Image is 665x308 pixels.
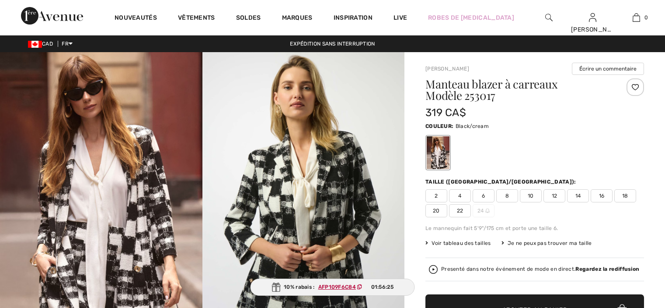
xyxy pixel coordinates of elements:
[334,14,373,23] span: Inspiration
[178,14,215,23] a: Vêtements
[473,189,494,202] span: 6
[21,7,83,25] img: 1ère Avenue
[567,189,589,202] span: 14
[571,25,614,34] div: [PERSON_NAME]
[236,14,261,23] a: Soldes
[28,41,56,47] span: CAD
[501,239,592,247] div: Je ne peux pas trouver ma taille
[614,189,636,202] span: 18
[393,13,407,22] a: Live
[425,204,447,217] span: 20
[425,224,644,232] div: Le mannequin fait 5'9"/175 cm et porte une taille 6.
[425,178,578,186] div: Taille ([GEOGRAPHIC_DATA]/[GEOGRAPHIC_DATA]):
[425,106,466,119] span: 319 CA$
[449,204,471,217] span: 22
[473,204,494,217] span: 24
[485,209,490,213] img: ring-m.svg
[589,13,596,21] a: Se connecter
[644,14,648,21] span: 0
[543,189,565,202] span: 12
[575,266,639,272] strong: Regardez la rediffusion
[496,189,518,202] span: 8
[456,123,489,129] span: Black/cream
[28,41,42,48] img: Canadian Dollar
[425,239,491,247] span: Voir tableau des tailles
[615,12,658,23] a: 0
[425,123,453,129] span: Couleur:
[545,12,553,23] img: recherche
[425,66,469,72] a: [PERSON_NAME]
[282,14,313,23] a: Marques
[250,279,415,296] div: 10% rabais :
[520,189,542,202] span: 10
[441,266,639,272] div: Presenté dans notre événement de mode en direct.
[425,78,608,101] h1: Manteau blazer à carreaux Modèle 253017
[449,189,471,202] span: 4
[428,13,514,22] a: Robes de [MEDICAL_DATA]
[591,189,613,202] span: 16
[115,14,157,23] a: Nouveautés
[633,12,640,23] img: Mon panier
[272,283,280,292] img: Gift.svg
[62,41,73,47] span: FR
[589,12,596,23] img: Mes infos
[427,136,449,169] div: Black/cream
[425,189,447,202] span: 2
[371,283,393,291] span: 01:56:25
[429,265,438,274] img: Regardez la rediffusion
[572,63,644,75] button: Écrire un commentaire
[318,284,356,290] ins: AFP109F6C84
